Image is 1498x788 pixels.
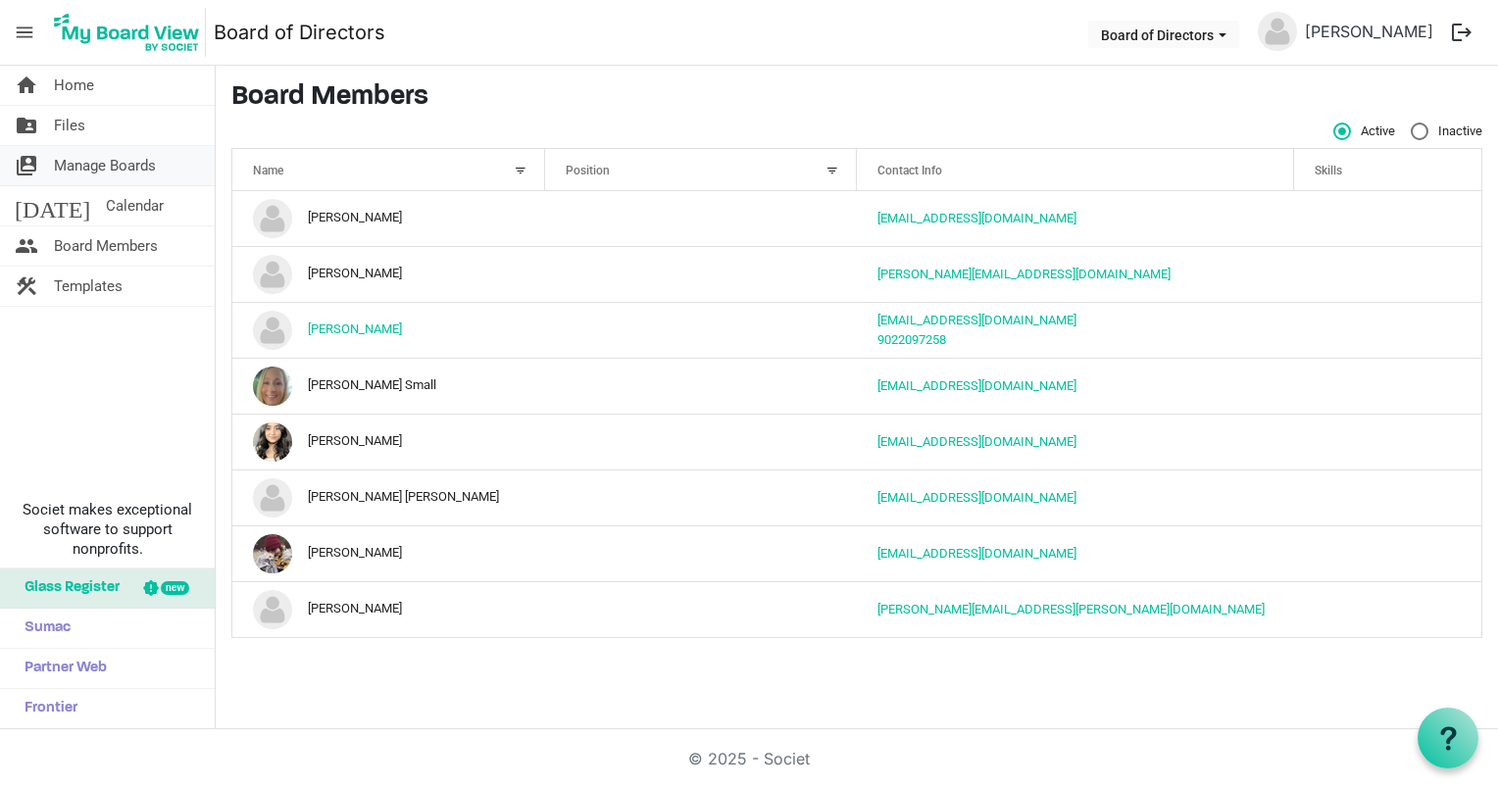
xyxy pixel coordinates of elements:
a: [EMAIL_ADDRESS][DOMAIN_NAME] [877,211,1076,225]
a: © 2025 - Societ [688,749,810,768]
td: is template cell column header Skills [1294,246,1481,302]
td: is template cell column header Skills [1294,358,1481,414]
span: Inactive [1411,123,1482,140]
span: Skills [1315,164,1342,177]
td: Jacquelyn Miccolis is template cell column header Name [232,525,545,581]
td: Ditsha Fairuz is template cell column header Name [232,414,545,469]
span: construction [15,267,38,306]
td: Audra McCreesh is template cell column header Name [232,246,545,302]
a: Board of Directors [214,13,385,52]
img: QhViuRjjbLGsYfSISLR-tr4Rxxi0Fv_tlt-T23NTfBULG3JzrpqZvCQftucg97POZwK-8bcXibYDhP0qO_gShw_thumb.png [253,422,292,462]
td: ditsha_fairuz9@outlook.com is template cell column header Contact Info [857,414,1294,469]
img: no-profile-picture.svg [253,199,292,238]
td: audra@hrideahub.com is template cell column header Contact Info [857,246,1294,302]
td: column header Position [545,414,858,469]
span: Partner Web [15,649,107,688]
span: Templates [54,267,123,306]
td: Brian Carson is template cell column header Name [232,302,545,358]
td: heather@imperialtheatre.ca is template cell column header Contact Info [857,469,1294,525]
button: logout [1441,12,1482,53]
td: is template cell column header Skills [1294,525,1481,581]
td: blchalifax@gmail.com9022097258 is template cell column header Contact Info [857,302,1294,358]
a: [EMAIL_ADDRESS][DOMAIN_NAME] [877,490,1076,505]
span: Glass Register [15,568,120,608]
td: campbell.karlee.a@gmail.com is template cell column header Contact Info [857,581,1294,637]
button: Board of Directors dropdownbutton [1088,21,1239,48]
span: home [15,66,38,105]
td: is template cell column header Skills [1294,581,1481,637]
a: [PERSON_NAME] [1297,12,1441,51]
a: [EMAIL_ADDRESS][DOMAIN_NAME] [877,434,1076,449]
a: [EMAIL_ADDRESS][DOMAIN_NAME] [877,546,1076,561]
td: alan_pippy88@hotmail.com is template cell column header Contact Info [857,191,1294,246]
td: Alan Pippy is template cell column header Name [232,191,545,246]
span: menu [6,14,43,51]
a: [EMAIL_ADDRESS][DOMAIN_NAME] [877,313,1076,327]
img: no-profile-picture.svg [253,590,292,629]
div: new [161,581,189,595]
span: [DATE] [15,186,90,225]
span: Calendar [106,186,164,225]
img: My Board View Logo [48,8,206,57]
td: column header Position [545,581,858,637]
span: Active [1333,123,1395,140]
td: info@creativecommunityimpact.ca is template cell column header Contact Info [857,525,1294,581]
a: 9022097258 [877,332,946,347]
td: column header Position [545,525,858,581]
img: a6ah0srXjuZ-12Q8q2R8a_YFlpLfa_R6DrblpP7LWhseZaehaIZtCsKbqyqjCVmcIyzz-CnSwFS6VEpFR7BkWg_thumb.png [253,534,292,573]
span: Societ makes exceptional software to support nonprofits. [9,500,206,559]
td: is template cell column header Skills [1294,302,1481,358]
span: Home [54,66,94,105]
td: is template cell column header Skills [1294,191,1481,246]
td: colleensmall13@gmail.com is template cell column header Contact Info [857,358,1294,414]
td: column header Position [545,469,858,525]
span: people [15,226,38,266]
a: [PERSON_NAME] [308,322,402,337]
span: Files [54,106,85,145]
td: is template cell column header Skills [1294,469,1481,525]
img: no-profile-picture.svg [253,255,292,294]
span: Manage Boards [54,146,156,185]
img: no-profile-picture.svg [253,311,292,350]
td: column header Position [545,191,858,246]
a: My Board View Logo [48,8,214,57]
span: Contact Info [877,164,942,177]
span: folder_shared [15,106,38,145]
img: no-profile-picture.svg [253,478,292,517]
span: Position [566,164,610,177]
img: no-profile-picture.svg [1258,12,1297,51]
img: imMjNJOqU8BXnO3Mo6MguZt_O7nQvWYIQ1eWC-1uuWXV9HdF0Rw3tXURKgNLYZJwx-Bo73Zsuyx9_wrtOwLJow_thumb.png [253,367,292,406]
td: column header Position [545,358,858,414]
td: Karlee Campbell is template cell column header Name [232,581,545,637]
td: is template cell column header Skills [1294,414,1481,469]
h3: Board Members [231,81,1482,115]
td: Colleen Small is template cell column header Name [232,358,545,414]
a: [PERSON_NAME][EMAIL_ADDRESS][PERSON_NAME][DOMAIN_NAME] [877,602,1265,616]
td: column header Position [545,302,858,358]
span: Board Members [54,226,158,266]
td: Heather White Brittain is template cell column header Name [232,469,545,525]
td: column header Position [545,246,858,302]
span: Frontier [15,689,77,728]
span: switch_account [15,146,38,185]
span: Sumac [15,609,71,648]
span: Name [253,164,283,177]
a: [PERSON_NAME][EMAIL_ADDRESS][DOMAIN_NAME] [877,267,1171,281]
a: [EMAIL_ADDRESS][DOMAIN_NAME] [877,378,1076,393]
